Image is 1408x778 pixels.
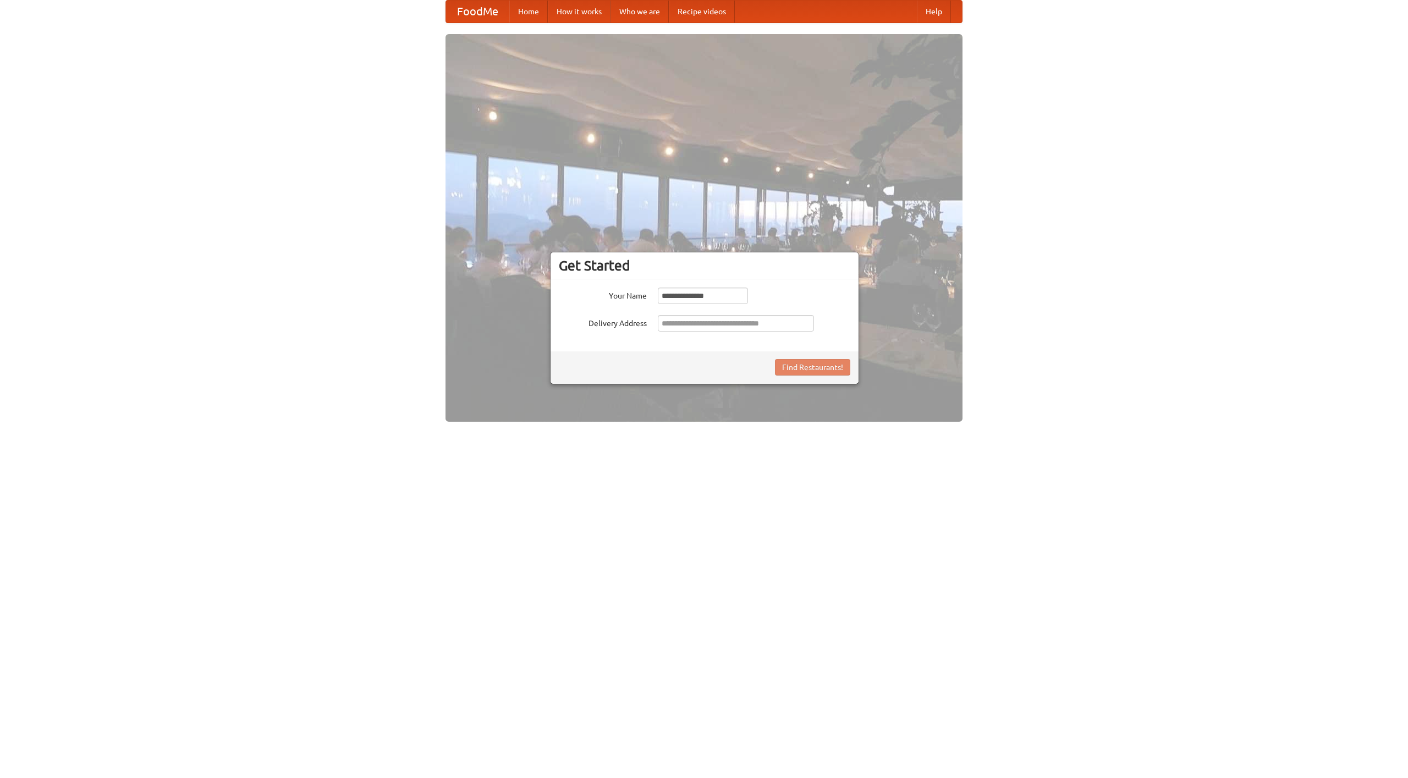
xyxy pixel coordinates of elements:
a: Home [509,1,548,23]
label: Delivery Address [559,315,647,329]
a: FoodMe [446,1,509,23]
button: Find Restaurants! [775,359,850,376]
a: Who we are [610,1,669,23]
label: Your Name [559,288,647,301]
a: Help [917,1,951,23]
a: Recipe videos [669,1,735,23]
h3: Get Started [559,257,850,274]
a: How it works [548,1,610,23]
